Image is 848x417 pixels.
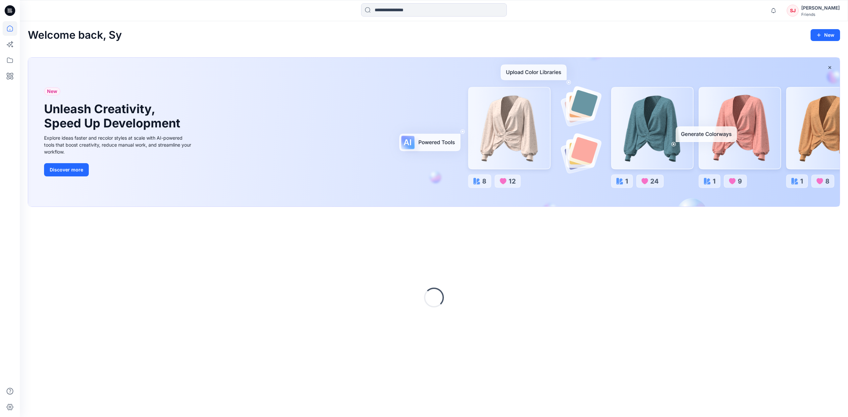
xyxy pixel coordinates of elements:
div: [PERSON_NAME] [801,4,840,12]
span: New [47,87,57,95]
a: Discover more [44,163,193,176]
div: Friends [801,12,840,17]
button: New [811,29,840,41]
div: SJ [787,5,799,17]
div: Explore ideas faster and recolor styles at scale with AI-powered tools that boost creativity, red... [44,134,193,155]
h2: Welcome back, Sy [28,29,122,41]
h1: Unleash Creativity, Speed Up Development [44,102,183,130]
button: Discover more [44,163,89,176]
